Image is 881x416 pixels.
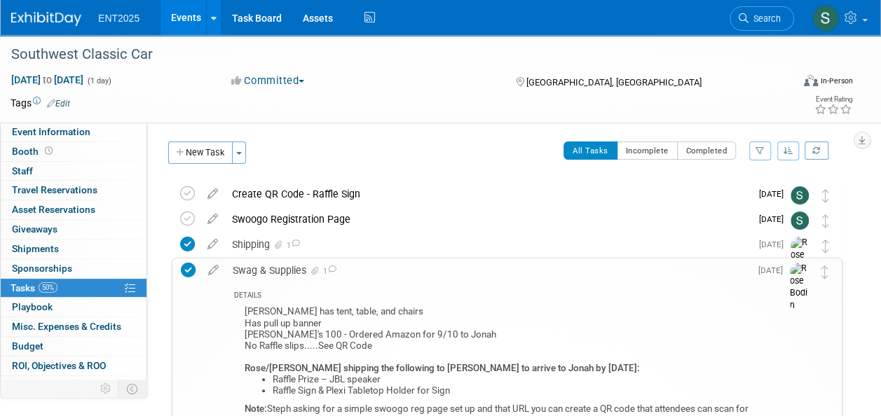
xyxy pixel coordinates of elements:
[42,146,55,156] span: Booth not reserved yet
[41,74,54,85] span: to
[822,240,829,253] i: Move task
[201,264,226,277] a: edit
[71,380,82,390] span: 2
[1,142,146,161] a: Booth
[730,6,794,31] a: Search
[804,75,818,86] img: Format-Inperson.png
[759,240,791,249] span: [DATE]
[225,207,751,231] div: Swoogo Registration Page
[245,363,640,373] b: Rose/[PERSON_NAME] shipping the following to [PERSON_NAME] to arrive to Jonah by [DATE]:
[12,243,59,254] span: Shipments
[1,181,146,200] a: Travel Reservations
[1,240,146,258] a: Shipments
[758,265,790,275] span: [DATE]
[226,258,750,282] div: Swag & Supplies
[168,141,233,164] button: New Task
[820,76,853,86] div: In-Person
[234,291,750,303] div: DETAILS
[1,220,146,239] a: Giveaways
[730,73,853,94] div: Event Format
[245,403,267,414] b: Note:
[12,321,121,332] span: Misc. Expenses & Credits
[805,141,828,160] a: Refresh
[822,214,829,228] i: Move task
[321,267,336,276] span: 1
[12,184,97,195] span: Travel Reservations
[86,76,111,85] span: (1 day)
[822,189,829,202] i: Move task
[273,374,750,385] li: Raffle Prize – JBL speaker
[200,238,225,251] a: edit
[12,223,57,235] span: Giveaways
[821,265,828,279] i: Move task
[273,385,750,396] li: Raffle Sign & Plexi Tabletop Holder for Sign
[12,301,53,312] span: Playbook
[1,376,146,395] a: Attachments2
[617,141,678,160] button: Incomplete
[225,182,751,206] div: Create QR Code - Raffle Sign
[12,146,55,157] span: Booth
[1,200,146,219] a: Asset Reservations
[791,237,812,286] img: Rose Bodin
[12,126,90,137] span: Event Information
[11,74,84,86] span: [DATE] [DATE]
[12,204,95,215] span: Asset Reservations
[1,259,146,278] a: Sponsorships
[12,340,43,352] span: Budget
[11,12,81,26] img: ExhibitDay
[749,13,781,24] span: Search
[12,165,33,176] span: Staff
[814,96,852,103] div: Event Rating
[526,77,702,88] span: [GEOGRAPHIC_DATA], [GEOGRAPHIC_DATA]
[118,380,147,398] td: Toggle Event Tabs
[98,13,139,24] span: ENT2025
[200,188,225,200] a: edit
[47,99,70,109] a: Edit
[12,263,72,274] span: Sponsorships
[200,213,225,226] a: edit
[6,42,781,67] div: Southwest Classic Car
[812,5,839,32] img: Stephanie Silva
[12,360,106,371] span: ROI, Objectives & ROO
[12,380,82,391] span: Attachments
[11,96,70,110] td: Tags
[759,189,791,199] span: [DATE]
[226,74,310,88] button: Committed
[790,263,811,312] img: Rose Bodin
[1,123,146,141] a: Event Information
[225,233,751,256] div: Shipping
[759,214,791,224] span: [DATE]
[1,337,146,356] a: Budget
[791,186,809,204] img: Stephanie Silva
[564,141,617,160] button: All Tasks
[1,162,146,181] a: Staff
[285,241,300,250] span: 1
[1,279,146,298] a: Tasks50%
[11,282,57,293] span: Tasks
[94,380,118,398] td: Personalize Event Tab Strip
[791,212,809,230] img: Stephanie Silva
[1,356,146,375] a: ROI, Objectives & ROO
[677,141,737,160] button: Completed
[1,298,146,317] a: Playbook
[1,317,146,336] a: Misc. Expenses & Credits
[39,282,57,293] span: 50%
